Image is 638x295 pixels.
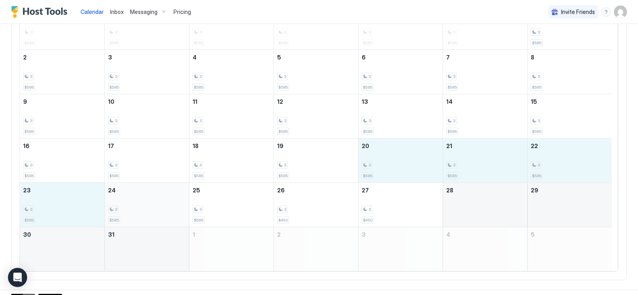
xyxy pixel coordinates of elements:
span: 6 [362,54,366,61]
div: Host Tools Logo [11,6,71,18]
span: 3 [30,162,32,168]
span: $585 [532,173,542,178]
td: August 27, 2026 [358,183,443,227]
td: August 26, 2026 [274,183,358,227]
a: August 15, 2026 [528,94,612,109]
a: August 2, 2026 [20,50,104,65]
span: 26 [277,187,285,194]
span: 22 [531,143,538,149]
span: 3 [199,162,202,168]
span: $585 [109,173,119,178]
a: August 5, 2026 [274,50,358,65]
span: 3 [453,74,455,79]
span: Inbox [110,8,124,15]
span: 3 [199,74,202,79]
td: August 20, 2026 [358,139,443,183]
td: August 14, 2026 [443,94,527,139]
span: $585 [363,129,372,134]
span: 3 [453,162,455,168]
span: $585 [532,40,542,46]
span: 1 [193,231,195,238]
span: 3 [115,162,117,168]
span: 7 [446,54,450,61]
td: August 17, 2026 [104,139,189,183]
span: 8 [531,54,534,61]
td: August 29, 2026 [527,183,612,227]
td: July 27, 2026 [104,6,189,50]
a: August 8, 2026 [528,50,612,65]
a: Calendar [81,8,104,16]
a: August 11, 2026 [189,94,274,109]
td: August 1, 2026 [527,6,612,50]
span: 12 [277,98,283,105]
span: 3 [538,74,540,79]
span: 28 [446,187,453,194]
a: August 16, 2026 [20,139,104,153]
td: August 3, 2026 [104,50,189,94]
span: $585 [109,218,119,223]
a: August 23, 2026 [20,183,104,198]
a: August 26, 2026 [274,183,358,198]
a: August 28, 2026 [443,183,527,198]
span: 3 [538,162,540,168]
span: $585 [194,218,203,223]
span: Messaging [130,8,158,16]
td: August 12, 2026 [274,94,358,139]
span: 23 [23,187,31,194]
a: September 1, 2026 [189,227,274,242]
a: August 30, 2026 [20,227,104,242]
span: 3 [368,74,371,79]
td: July 31, 2026 [443,6,527,50]
span: Pricing [173,8,191,16]
td: August 8, 2026 [527,50,612,94]
a: August 27, 2026 [358,183,443,198]
span: $585 [447,129,457,134]
td: August 7, 2026 [443,50,527,94]
a: September 5, 2026 [528,227,612,242]
span: 3 [284,74,286,79]
span: $585 [24,173,34,178]
a: August 22, 2026 [528,139,612,153]
span: 3 [199,207,202,212]
a: August 10, 2026 [105,94,189,109]
span: 3 [115,74,117,79]
td: August 15, 2026 [527,94,612,139]
td: August 2, 2026 [20,50,104,94]
span: $585 [278,85,288,90]
td: July 29, 2026 [274,6,358,50]
td: August 19, 2026 [274,139,358,183]
span: 3 [30,74,32,79]
span: 17 [108,143,114,149]
span: $585 [24,218,34,223]
span: 13 [362,98,368,105]
span: 3 [538,30,540,35]
td: August 10, 2026 [104,94,189,139]
a: August 7, 2026 [443,50,527,65]
a: August 14, 2026 [443,94,527,109]
span: 3 [368,162,371,168]
a: August 17, 2026 [105,139,189,153]
span: 15 [531,98,537,105]
span: 3 [30,118,32,123]
a: August 20, 2026 [358,139,443,153]
div: Open Intercom Messenger [8,268,27,287]
td: August 9, 2026 [20,94,104,139]
td: August 6, 2026 [358,50,443,94]
span: 3 [115,118,117,123]
td: September 5, 2026 [527,227,612,271]
a: September 4, 2026 [443,227,527,242]
td: August 23, 2026 [20,183,104,227]
span: 2 [277,231,281,238]
span: 3 [284,162,286,168]
span: 27 [362,187,369,194]
span: 3 [30,207,32,212]
a: September 3, 2026 [358,227,443,242]
span: $585 [447,85,457,90]
span: 9 [23,98,27,105]
td: August 22, 2026 [527,139,612,183]
span: $585 [24,85,34,90]
span: $585 [532,129,542,134]
span: 3 [115,207,117,212]
span: 31 [108,231,114,238]
span: $585 [447,173,457,178]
